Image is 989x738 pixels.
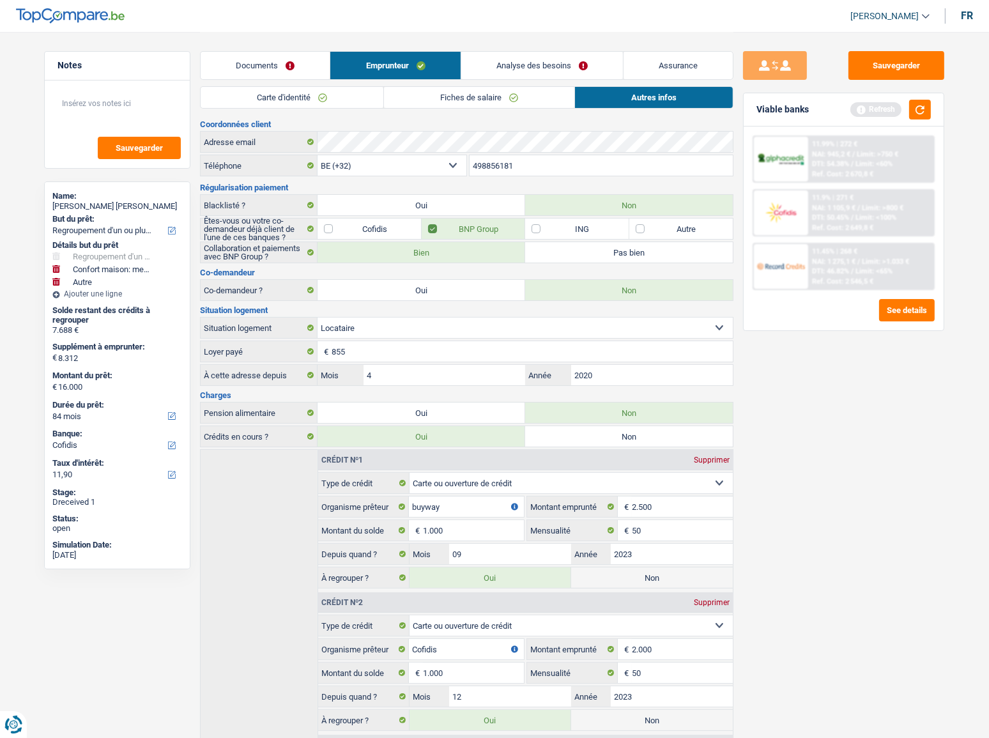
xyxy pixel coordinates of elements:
label: Non [525,280,733,300]
span: / [852,150,855,158]
label: À regrouper ? [318,567,410,588]
label: Loyer payé [201,341,318,362]
div: Stage: [52,488,182,498]
label: Année [571,544,611,564]
span: € [618,639,632,659]
label: Êtes-vous ou votre co-demandeur déjà client de l'une de ces banques ? [201,219,318,239]
label: Oui [318,426,525,447]
label: À cette adresse depuis [201,365,318,385]
img: TopCompare Logo [16,8,125,24]
span: / [851,267,854,275]
div: fr [961,10,973,22]
div: Ref. Cost: 2 649,8 € [812,224,873,232]
label: Oui [318,195,525,215]
label: Organisme prêteur [318,639,409,659]
h5: Notes [57,60,177,71]
label: Oui [410,567,571,588]
span: DTI: 46.82% [812,267,849,275]
div: Viable banks [756,104,809,115]
label: Crédits en cours ? [201,426,318,447]
label: Montant emprunté [527,639,618,659]
span: Limit: >1.033 € [862,258,909,266]
a: Autres infos [575,87,733,108]
label: Non [525,403,733,423]
label: But du prêt: [52,214,180,224]
div: Ajouter une ligne [52,289,182,298]
div: Crédit nº1 [318,456,366,464]
label: Année [571,686,611,707]
label: Non [571,710,733,730]
div: Ref. Cost: 2 670,8 € [812,170,873,178]
a: Documents [201,52,330,79]
span: € [409,663,423,683]
span: € [52,353,57,363]
label: Non [571,567,733,588]
div: Simulation Date: [52,540,182,550]
div: Ref. Cost: 2 546,5 € [812,277,873,286]
img: Cofidis [757,201,804,224]
span: € [318,341,332,362]
div: Crédit nº2 [318,599,366,606]
input: MM [449,544,571,564]
label: Cofidis [318,219,421,239]
label: Oui [318,403,525,423]
h3: Charges [200,391,733,399]
div: Détails but du prêt [52,240,182,250]
label: Mois [318,365,363,385]
span: € [618,496,632,517]
div: [PERSON_NAME] [PERSON_NAME] [52,201,182,211]
span: Sauvegarder [116,144,163,152]
h3: Coordonnées client [200,120,733,128]
label: Année [525,365,571,385]
label: Autre [629,219,733,239]
span: Limit: <65% [855,267,893,275]
span: € [618,663,632,683]
label: Mois [410,544,449,564]
span: Limit: >800 € [862,204,903,212]
label: Durée du prêt: [52,400,180,410]
label: Situation logement [201,318,318,338]
div: Refresh [850,102,901,116]
label: Depuis quand ? [318,686,410,707]
div: Status: [52,514,182,524]
span: NAI: 1 105,9 € [812,204,855,212]
label: Blacklisté ? [201,195,318,215]
img: AlphaCredit [757,152,804,167]
input: MM [364,365,525,385]
h3: Régularisation paiement [200,183,733,192]
div: Name: [52,191,182,201]
span: NAI: 1 275,1 € [812,258,855,266]
button: See details [879,299,935,321]
h3: Situation logement [200,306,733,314]
label: Montant du solde [318,663,409,683]
a: Fiches de salaire [384,87,574,108]
span: € [618,520,632,541]
div: Supprimer [691,456,733,464]
label: Pension alimentaire [201,403,318,423]
button: Sauvegarder [848,51,944,80]
span: DTI: 54.38% [812,160,849,168]
input: AAAA [611,544,733,564]
label: Non [525,426,733,447]
label: Montant du prêt: [52,371,180,381]
label: Co-demandeur ? [201,280,318,300]
label: BNP Group [422,219,525,239]
div: Supprimer [691,599,733,606]
div: 7.688 € [52,325,182,335]
span: Limit: >750 € [857,150,898,158]
label: Adresse email [201,132,318,152]
div: open [52,523,182,534]
label: Oui [410,710,571,730]
div: Solde restant des crédits à regrouper [52,305,182,325]
input: 401020304 [470,155,733,176]
span: / [857,258,860,266]
label: Collaboration et paiements avec BNP Group ? [201,242,318,263]
div: 11.99% | 272 € [812,140,857,148]
input: AAAA [611,686,733,707]
a: Assurance [624,52,733,79]
label: Bien [318,242,525,263]
label: Type de crédit [318,615,410,636]
button: Sauvegarder [98,137,181,159]
label: Pas bien [525,242,733,263]
a: Carte d'identité [201,87,383,108]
